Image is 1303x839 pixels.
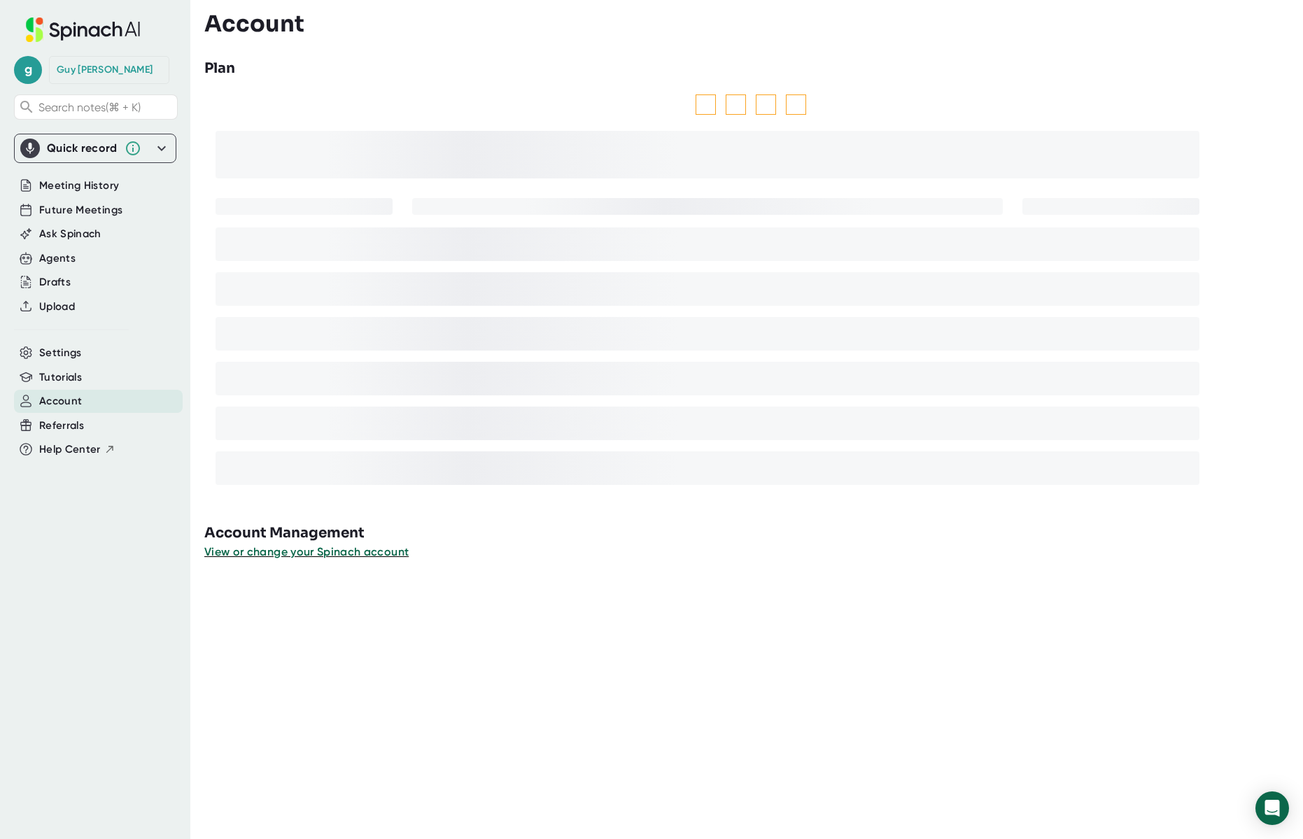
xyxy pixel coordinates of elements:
button: Meeting History [39,178,119,194]
div: Open Intercom Messenger [1255,791,1289,825]
button: Settings [39,345,82,361]
div: Guy Stockwell [57,64,153,76]
h3: Plan [204,58,235,79]
button: Help Center [39,442,115,458]
button: Tutorials [39,369,82,386]
button: Account [39,393,82,409]
div: Quick record [47,141,118,155]
button: Future Meetings [39,202,122,218]
button: Upload [39,299,75,315]
h3: Account Management [204,523,1303,544]
button: Drafts [39,274,71,290]
button: Ask Spinach [39,226,101,242]
h3: Account [204,10,304,37]
button: View or change your Spinach account [204,544,409,560]
span: Help Center [39,442,101,458]
button: Referrals [39,418,84,434]
span: View or change your Spinach account [204,545,409,558]
div: Quick record [20,134,170,162]
span: g [14,56,42,84]
button: Agents [39,251,76,267]
span: Search notes (⌘ + K) [38,101,141,114]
